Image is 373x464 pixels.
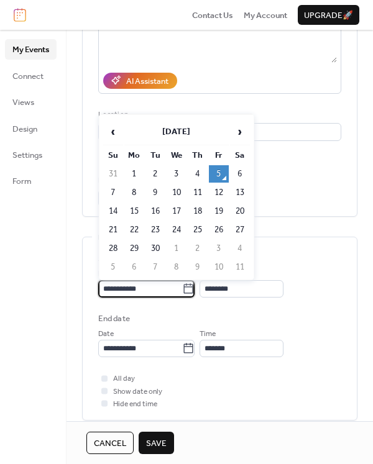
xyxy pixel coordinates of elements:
a: Design [5,119,57,139]
td: 17 [167,202,186,220]
td: 2 [188,240,208,257]
span: Date [98,328,114,340]
td: 9 [188,258,208,276]
span: My Events [12,43,49,56]
td: 29 [124,240,144,257]
th: Fr [209,147,229,164]
span: Time [200,328,216,340]
td: 9 [145,184,165,201]
th: Su [103,147,123,164]
span: Form [12,175,32,188]
td: 4 [188,165,208,183]
div: AI Assistant [126,75,168,88]
span: › [231,119,249,144]
td: 6 [230,165,250,183]
td: 14 [103,202,123,220]
span: Upgrade 🚀 [304,9,353,22]
td: 4 [230,240,250,257]
td: 15 [124,202,144,220]
td: 30 [145,240,165,257]
td: 8 [124,184,144,201]
td: 10 [167,184,186,201]
div: End date [98,312,130,325]
td: 1 [124,165,144,183]
td: 11 [230,258,250,276]
a: Views [5,92,57,112]
td: 7 [145,258,165,276]
span: Show date only [113,386,162,398]
button: Upgrade🚀 [298,5,359,25]
th: We [167,147,186,164]
span: Design [12,123,37,135]
button: Cancel [86,432,134,454]
span: Views [12,96,34,109]
span: Cancel [94,437,126,450]
td: 1 [167,240,186,257]
th: Sa [230,147,250,164]
button: Save [139,432,174,454]
td: 6 [124,258,144,276]
td: 31 [103,165,123,183]
th: Mo [124,147,144,164]
button: AI Assistant [103,73,177,89]
td: 8 [167,258,186,276]
span: Save [146,437,167,450]
span: My Account [244,9,287,22]
a: My Account [244,9,287,21]
img: logo [14,8,26,22]
td: 21 [103,221,123,239]
td: 18 [188,202,208,220]
td: 13 [230,184,250,201]
td: 3 [167,165,186,183]
td: 7 [103,184,123,201]
span: All day [113,373,135,385]
td: 19 [209,202,229,220]
a: Connect [5,66,57,86]
a: Settings [5,145,57,165]
td: 16 [145,202,165,220]
td: 3 [209,240,229,257]
td: 28 [103,240,123,257]
td: 12 [209,184,229,201]
span: ‹ [104,119,122,144]
td: 24 [167,221,186,239]
th: Tu [145,147,165,164]
th: [DATE] [124,119,229,145]
a: Contact Us [192,9,233,21]
td: 20 [230,202,250,220]
td: 10 [209,258,229,276]
span: Connect [12,70,44,83]
td: 22 [124,221,144,239]
th: Th [188,147,208,164]
td: 11 [188,184,208,201]
td: 2 [145,165,165,183]
td: 23 [145,221,165,239]
a: Form [5,171,57,191]
span: Settings [12,149,42,161]
div: Location [98,109,339,121]
td: 25 [188,221,208,239]
a: My Events [5,39,57,59]
span: Hide end time [113,398,157,411]
td: 5 [103,258,123,276]
td: 27 [230,221,250,239]
span: Contact Us [192,9,233,22]
td: 26 [209,221,229,239]
td: 5 [209,165,229,183]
